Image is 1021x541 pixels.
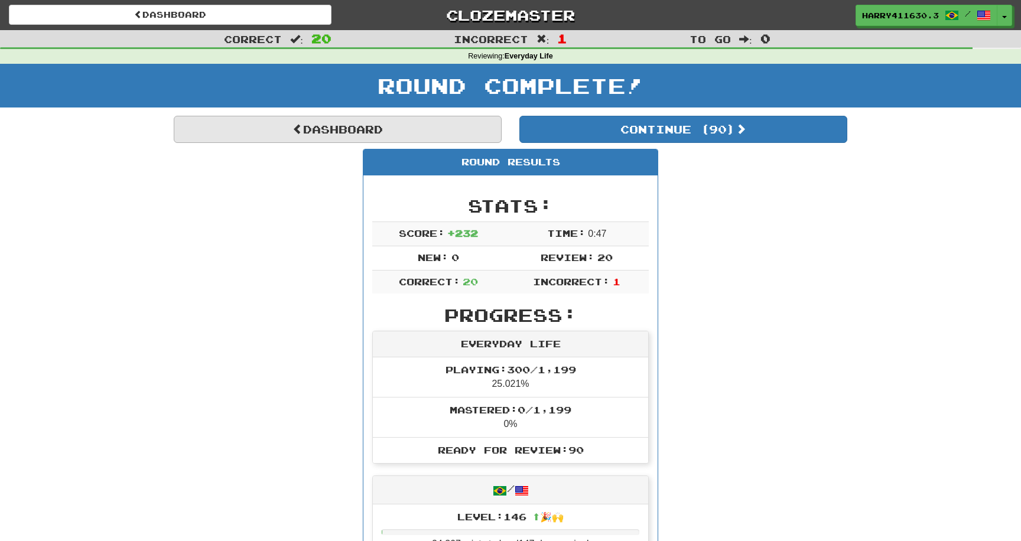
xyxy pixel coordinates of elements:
span: : [290,34,303,44]
span: 1 [613,276,620,287]
a: Harry411630.3 / [856,5,997,26]
span: Score: [399,227,445,239]
span: : [536,34,549,44]
span: New: [418,252,448,263]
a: Dashboard [9,5,331,25]
span: + 232 [447,227,478,239]
span: 1 [557,31,567,45]
h2: Stats: [372,196,649,216]
a: Clozemaster [349,5,672,25]
span: To go [690,33,731,45]
span: Correct: [399,276,460,287]
span: 20 [311,31,331,45]
span: 0 [451,252,459,263]
h1: Round Complete! [4,74,1017,97]
span: 20 [597,252,613,263]
span: Incorrect: [533,276,610,287]
span: 20 [463,276,478,287]
span: 0 [760,31,770,45]
h2: Progress: [372,305,649,325]
span: Correct [224,33,282,45]
span: Ready for Review: 90 [438,444,584,455]
span: : [739,34,752,44]
span: Review: [541,252,594,263]
div: Round Results [363,149,658,175]
span: / [965,9,971,18]
div: Everyday Life [373,331,648,357]
span: Harry411630.3 [862,10,939,21]
span: Time: [547,227,586,239]
span: Level: 146 [457,511,564,522]
a: Dashboard [174,116,502,143]
li: 0% [373,397,648,438]
span: Mastered: 0 / 1,199 [450,404,571,415]
span: 0 : 47 [588,229,606,239]
button: Continue (90) [519,116,847,143]
span: ⬆🎉🙌 [526,511,564,522]
strong: Everyday Life [505,52,553,60]
span: Incorrect [454,33,528,45]
div: / [373,476,648,504]
li: 25.021% [373,357,648,397]
span: Playing: 300 / 1,199 [446,364,576,375]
